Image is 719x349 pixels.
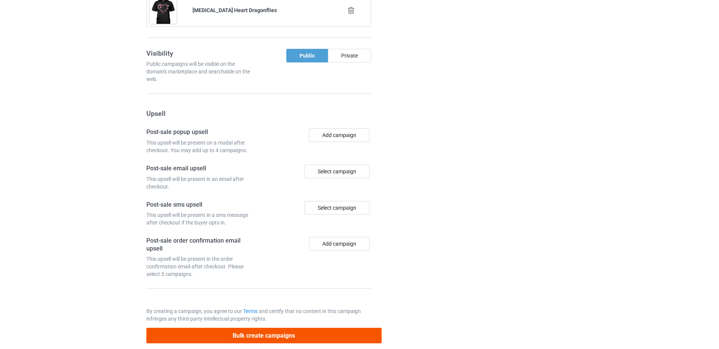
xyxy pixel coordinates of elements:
[146,237,256,252] h4: Post-sale order confirmation email upsell
[309,237,370,251] button: Add campaign
[146,128,256,136] h4: Post-sale popup upsell
[146,60,256,83] div: Public campaigns will be visible on the domain's marketplace and searchable on the web.
[146,201,256,209] h4: Post-sale sms upsell
[146,307,371,323] p: By creating a campaign, you agree to our and certify that no content in this campaign infringes a...
[304,201,370,215] div: Select campaign
[328,49,371,62] div: Private
[146,175,256,190] div: This upsell will be present in an email after checkout.
[146,109,371,118] h3: Upsell
[146,49,256,58] h3: Visibility
[146,165,256,173] h4: Post-sale email upsell
[286,49,328,62] div: Public
[304,165,370,178] div: Select campaign
[193,7,277,13] b: [MEDICAL_DATA] Heart Dragonflies
[146,328,382,343] button: Bulk create campaigns
[146,139,256,154] div: This upsell will be present on a modal after checkout. You may add up to 4 campaigns.
[146,255,256,278] div: This upsell will be present in the order confirmation email after checkout. Please select 3 campa...
[309,128,370,142] button: Add campaign
[146,211,256,226] div: This upsell will be present in a sms message after checkout if the buyer opts in.
[243,308,258,314] a: Terms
